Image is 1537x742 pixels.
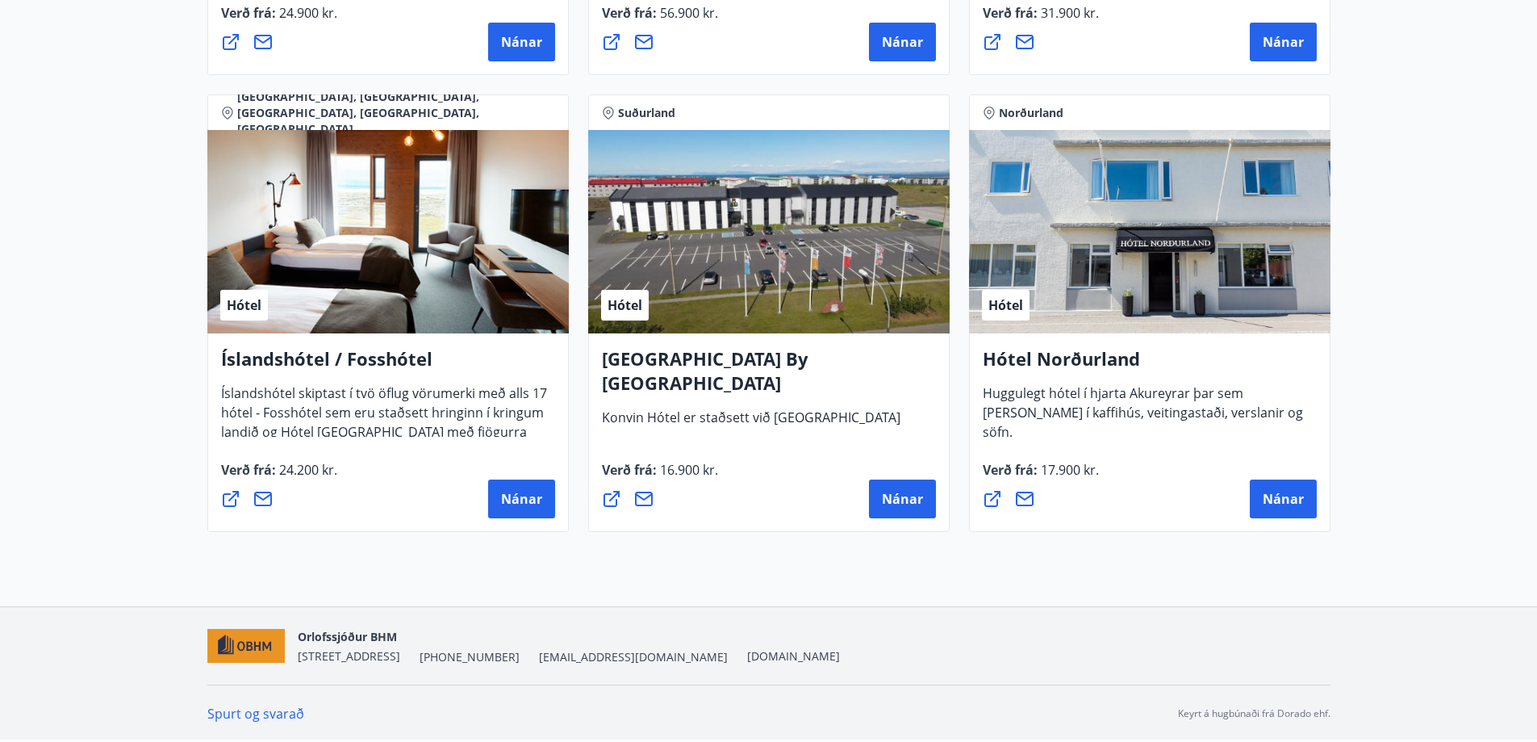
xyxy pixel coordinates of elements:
span: Konvin Hótel er staðsett við [GEOGRAPHIC_DATA] [602,409,900,439]
span: Hótel [988,296,1023,314]
button: Nánar [869,480,936,518]
button: Nánar [488,23,555,61]
span: 24.200 kr. [276,461,337,479]
span: Nánar [1263,33,1304,51]
button: Nánar [1250,23,1317,61]
span: [EMAIL_ADDRESS][DOMAIN_NAME] [539,649,728,665]
span: Norðurland [999,105,1063,121]
span: 31.900 kr. [1038,4,1099,22]
span: 16.900 kr. [657,461,718,479]
h4: Íslandshótel / Fosshótel [221,346,555,384]
span: 24.900 kr. [276,4,337,22]
span: Verð frá : [983,461,1099,492]
a: [DOMAIN_NAME] [747,648,840,664]
img: c7HIBRK87IHNqKbXD1qOiSZFdQtg2UzkX3TnRQ1O.png [207,629,286,664]
span: 56.900 kr. [657,4,718,22]
button: Nánar [869,23,936,61]
span: Huggulegt hótel í hjarta Akureyrar þar sem [PERSON_NAME] í kaffihús, veitingastaði, verslanir og ... [983,384,1303,454]
span: Verð frá : [602,4,718,35]
span: Verð frá : [983,4,1099,35]
span: [STREET_ADDRESS] [298,648,400,664]
span: [PHONE_NUMBER] [420,649,520,665]
span: Nánar [882,490,923,508]
span: Verð frá : [221,4,337,35]
span: Nánar [501,33,542,51]
span: Íslandshótel skiptast í tvö öflug vörumerki með alls 17 hótel - Fosshótel sem eru staðsett hringi... [221,384,547,473]
span: Nánar [501,490,542,508]
a: Spurt og svarað [207,705,304,723]
span: Nánar [1263,490,1304,508]
p: Keyrt á hugbúnaði frá Dorado ehf. [1178,706,1330,721]
h4: Hótel Norðurland [983,346,1317,384]
span: 17.900 kr. [1038,461,1099,479]
button: Nánar [1250,480,1317,518]
span: Nánar [882,33,923,51]
span: Verð frá : [221,461,337,492]
span: Orlofssjóður BHM [298,629,397,644]
span: [GEOGRAPHIC_DATA], [GEOGRAPHIC_DATA], [GEOGRAPHIC_DATA], [GEOGRAPHIC_DATA], [GEOGRAPHIC_DATA] [237,89,555,137]
h4: [GEOGRAPHIC_DATA] By [GEOGRAPHIC_DATA] [602,346,936,408]
span: Suðurland [618,105,675,121]
button: Nánar [488,480,555,518]
span: Verð frá : [602,461,718,492]
span: Hótel [227,296,261,314]
span: Hótel [608,296,642,314]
